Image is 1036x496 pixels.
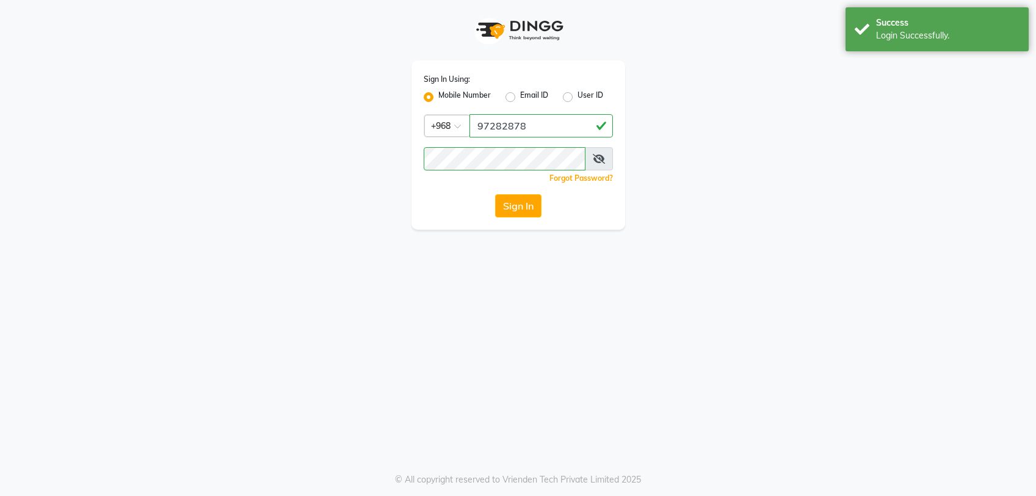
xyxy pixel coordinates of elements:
div: Success [876,16,1020,29]
input: Username [424,147,585,170]
input: Username [469,114,613,137]
label: Email ID [520,90,548,104]
a: Forgot Password? [549,173,613,183]
button: Sign In [495,194,542,217]
img: logo1.svg [469,12,567,48]
div: Login Successfully. [876,29,1020,42]
label: Mobile Number [438,90,491,104]
label: Sign In Using: [424,74,470,85]
label: User ID [578,90,603,104]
